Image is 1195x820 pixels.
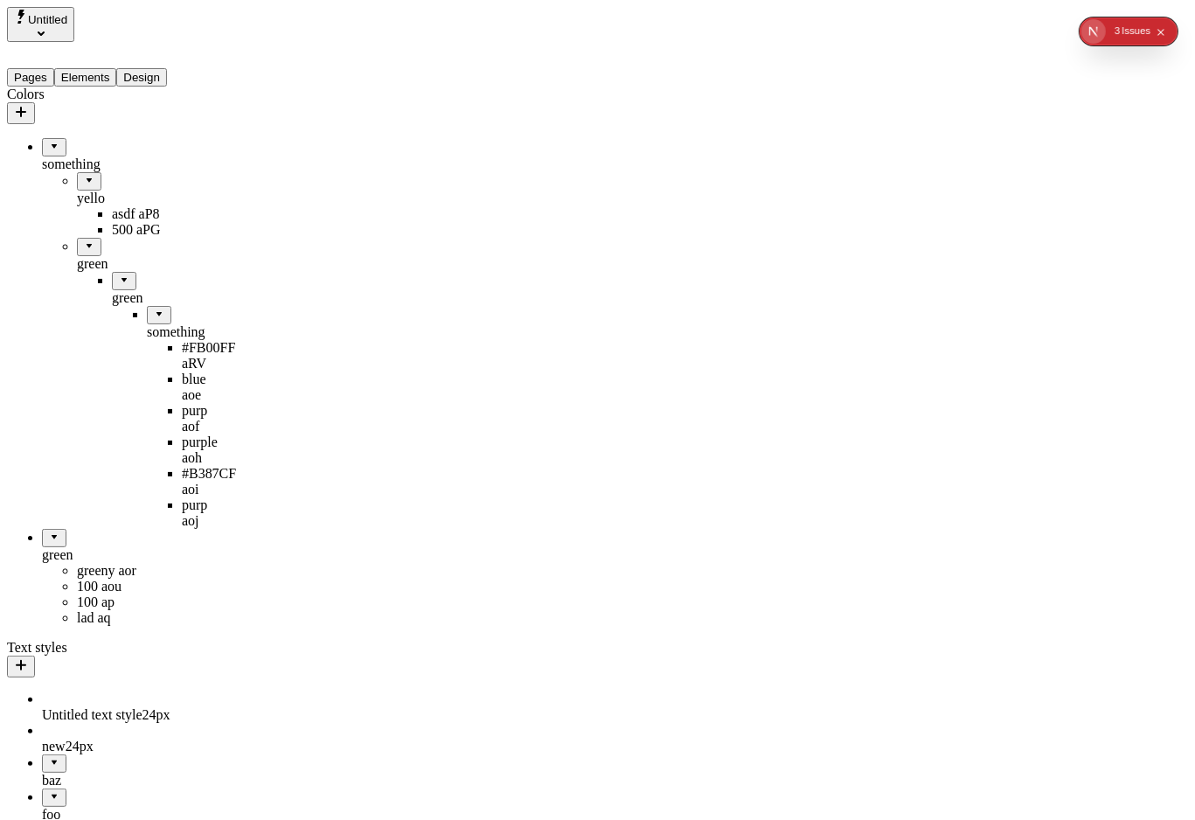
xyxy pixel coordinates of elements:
div: purp aoj [182,497,217,529]
div: yello [77,191,217,206]
div: greeny aor [77,563,217,579]
button: Design [116,68,167,87]
div: 100 ap [77,594,217,610]
button: Elements [54,68,117,87]
button: Select site [7,7,74,42]
div: asdf aP8 [112,206,217,222]
div: green [42,547,217,563]
button: Pages [7,68,54,87]
div: #FB00FF aRV [182,340,217,372]
div: baz [42,773,217,789]
div: #B387CF aoi [182,466,217,497]
div: new [42,739,217,754]
div: green [77,256,217,272]
p: Cookie Test Route [7,14,255,30]
div: Untitled text style [42,707,217,723]
span: Untitled [28,13,67,26]
div: 100 aou [77,579,217,594]
div: 500 aPG [112,222,217,238]
div: purple aoh [182,434,217,466]
div: purp aof [182,403,217,434]
span: 24 px [66,739,94,754]
div: lad aq [77,610,217,626]
div: Colors [7,87,217,102]
div: something [147,324,217,340]
div: something [42,156,217,172]
div: blue aoe [182,372,217,403]
span: 24 px [142,707,170,722]
div: green [112,290,217,306]
div: Text styles [7,640,217,656]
